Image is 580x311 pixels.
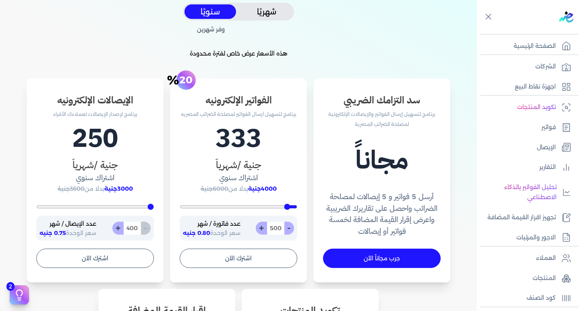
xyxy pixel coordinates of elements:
[539,162,556,173] p: التقارير
[36,93,154,107] h3: الإيصالات الإلكترونيه
[267,222,284,235] input: 0
[36,119,154,158] h1: 250
[477,250,575,267] a: العملاء
[477,99,575,116] a: تكويد المنتجات
[180,172,297,184] h4: اشتراك سنوي
[477,58,575,75] a: الشركات
[201,185,228,192] span: 6000جنية
[241,4,292,19] button: شهريًا
[104,185,133,192] span: 3000جنية
[36,158,154,172] h3: جنية /شهرياَ
[514,41,556,51] p: الصفحة الرئيسية
[180,184,297,194] p: بدلا من
[477,270,575,287] a: المنتجات
[6,49,470,59] p: هذه الأسعار عرض خاص لفترة محدودة
[532,273,556,284] p: المنتجات
[536,253,556,264] p: العملاء
[39,229,66,237] span: 0.75 جنيه
[10,285,29,305] button: 2
[112,222,124,235] button: +
[477,209,575,226] a: تجهيز اقرار القيمة المضافة
[323,191,441,237] h4: أرسل 5 فواتير و 5 إيصالات لمصلحة الضرائب واحصل على تقاريرك الضريبية واعرض إقرار القيمة المضافة لخ...
[180,119,297,158] h1: 333
[180,77,193,83] span: 20
[526,293,556,303] p: كود الصنف
[284,222,294,235] button: -
[180,158,297,172] h3: جنية /شهرياَ
[123,222,141,235] input: 0
[183,229,210,237] span: 0.80 جنيه
[481,182,557,203] p: تحليل الفواتير بالذكاء الاصطناعي
[180,249,297,268] button: اشترك الآن
[516,233,556,243] p: الاجور والمرتبات
[323,109,441,130] p: برنامج لتسهيل إرسال الفواتير والإيصالات الإلكترونية لمصلحة الضرائب المصرية
[323,249,441,268] a: جرب مجاناً الآن
[36,109,154,119] p: برنامج لإصدار الإيصالات لعملاءك الأفراد
[323,141,441,179] h1: مجاناً
[477,38,575,55] a: الصفحة الرئيسية
[180,93,297,107] h3: الفواتير الإلكترونيه
[477,179,575,206] a: تحليل الفواتير بالذكاء الاصطناعي
[36,184,154,194] p: بدلا من
[487,212,556,223] p: تجهيز اقرار القيمة المضافة
[6,282,14,291] span: 2
[36,172,154,184] h4: اشتراك سنوي
[58,185,85,192] span: 3600جنية
[248,185,277,192] span: 4000جنية
[477,119,575,136] a: فواتير
[167,77,179,83] span: %
[184,25,237,34] span: وفر شهرين
[183,229,240,237] span: سعر الوحدة
[537,142,556,153] p: الإيصال
[515,82,556,92] p: اجهزة نقاط البيع
[541,122,556,133] p: فواتير
[477,290,575,307] a: كود الصنف
[477,229,575,246] a: الاجور والمرتبات
[477,139,575,156] a: الإيصال
[535,62,556,72] p: الشركات
[477,159,575,176] a: التقارير
[39,219,96,229] p: عدد الإيصال / شهر
[256,222,267,235] button: +
[323,93,441,107] h3: سد التزامك الضريبي
[184,4,236,19] button: سنويًا
[180,109,297,119] p: برنامج لتسهيل ارسال الفواتير لمصلحة الضرائب المصريه
[517,102,556,113] p: تكويد المنتجات
[559,11,574,23] img: logo
[39,229,96,237] span: سعر الوحدة
[183,219,240,229] p: عدد فاتورة / شهر
[477,78,575,95] a: اجهزة نقاط البيع
[36,249,154,268] button: اشترك الآن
